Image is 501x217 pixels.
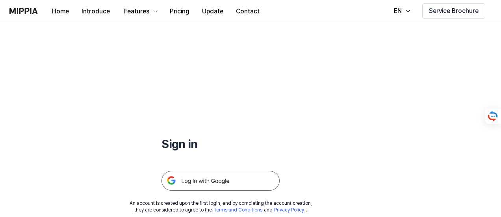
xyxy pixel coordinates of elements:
div: An account is created upon the first login, and by completing the account creation, they are cons... [130,200,312,213]
img: 구글 로그인 버튼 [161,171,280,191]
img: logo [9,8,38,14]
div: Features [122,7,151,16]
div: EN [392,6,403,16]
button: Pricing [163,4,196,19]
a: Terms and Conditions [213,207,262,213]
button: Update [196,4,230,19]
button: Service Brochure [422,3,485,19]
h1: Sign in [161,135,280,152]
a: Update [196,0,230,22]
button: EN [386,3,416,19]
button: Introduce [75,4,116,19]
button: Features [116,4,163,19]
button: Contact [230,4,266,19]
a: Privacy Policy [274,207,304,213]
button: Home [46,4,75,19]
